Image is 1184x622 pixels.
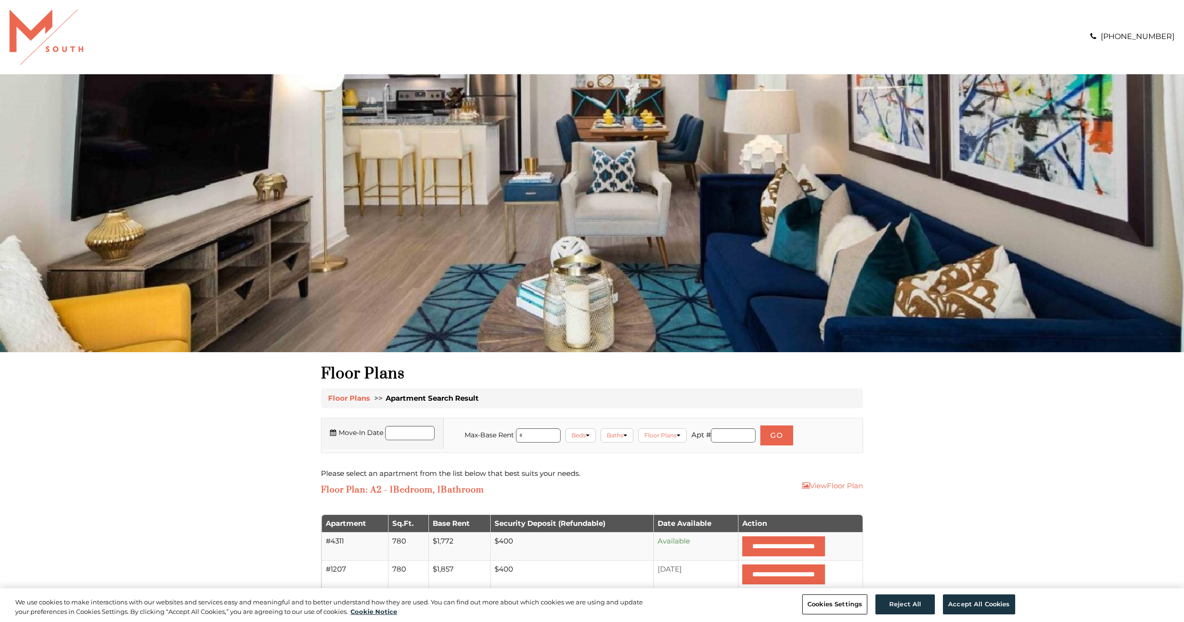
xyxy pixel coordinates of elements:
td: #1207 [321,560,388,588]
input: Apartment number [711,428,756,443]
td: $400 [490,532,653,560]
a: [PHONE_NUMBER] [1101,32,1174,41]
label: Max-Base Rent [465,429,514,441]
span: >> [372,394,385,403]
a: Floor Plans [638,428,687,443]
span: Floor Plan [321,484,366,495]
th: Base Rent [428,515,490,532]
a: Beds [565,428,596,443]
span: [DATE] [658,564,682,573]
span: Bathroom [441,484,484,495]
span: Apartment Search Result [386,394,479,403]
td: $1,857 [428,560,490,588]
span: Available [658,536,690,545]
li: Apt # [689,428,758,445]
span: Bedroom [393,484,433,495]
td: #4311 [321,532,388,560]
a: Baths [601,428,633,443]
th: Action [738,515,863,532]
button: GO [760,425,793,445]
h1: Floor Plans [321,364,863,384]
th: Date Available [653,515,738,532]
img: A graphic with a red M and the word SOUTH. [10,10,83,65]
button: Reject All [875,594,935,614]
span: Sq.Ft. [392,519,414,528]
td: $1,772 [428,532,490,560]
td: 780 [388,560,428,588]
span: View [810,481,827,490]
a: Floor Plans [328,394,370,403]
th: Security Deposit (Refundable) [490,515,653,532]
td: $400 [490,560,653,588]
button: Cookies Settings [802,594,867,614]
td: 780 [388,532,428,560]
a: ViewFloor Plan [802,481,863,490]
input: Move in date [385,426,435,440]
div: We use cookies to make interactions with our websites and services easy and meaningful and to bet... [15,598,651,616]
button: Accept All Cookies [943,594,1015,614]
div: Please select an apartment from the list below that best suits your needs. [321,467,863,480]
span: Floor Plan [810,481,863,490]
h3: : A2 - 1 , 1 [321,484,484,495]
a: More information about your privacy [350,608,397,615]
label: Move-In Date [330,426,383,439]
th: Apartment [321,515,388,532]
input: Max Rent [516,428,561,443]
